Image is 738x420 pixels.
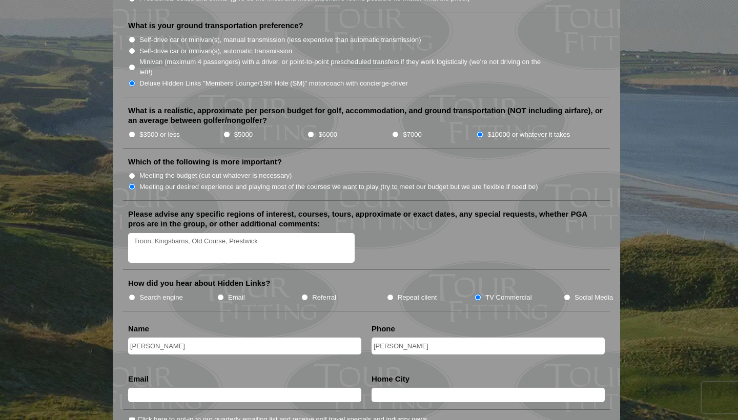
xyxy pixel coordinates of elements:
[398,292,437,303] label: Repeat client
[485,292,531,303] label: TV Commercial
[372,374,409,384] label: Home City
[575,292,613,303] label: Social Media
[228,292,245,303] label: Email
[487,130,570,140] label: $10000 or whatever it takes
[139,46,292,56] label: Self-drive car or minivan(s), automatic transmission
[139,130,180,140] label: $3500 or less
[128,209,605,229] label: Please advise any specific regions of interest, courses, tours, approximate or exact dates, any s...
[128,324,149,334] label: Name
[128,20,303,31] label: What is your ground transportation preference?
[128,106,605,125] label: What is a realistic, approximate per person budget for golf, accommodation, and ground transporta...
[139,171,292,181] label: Meeting the budget (cut out whatever is necessary)
[403,130,421,140] label: $7000
[139,292,183,303] label: Search engine
[128,157,282,167] label: Which of the following is more important?
[139,78,408,89] label: Deluxe Hidden Links "Members Lounge/19th Hole (SM)" motorcoach with concierge-driver
[139,57,551,77] label: Minivan (maximum 4 passengers) with a driver, or point-to-point prescheduled transfers if they wo...
[128,374,149,384] label: Email
[139,35,421,45] label: Self-drive car or minivan(s), manual transmission (less expensive than automatic transmission)
[139,182,538,192] label: Meeting our desired experience and playing most of the courses we want to play (try to meet our b...
[312,292,336,303] label: Referral
[319,130,337,140] label: $6000
[234,130,253,140] label: $5000
[128,278,271,288] label: How did you hear about Hidden Links?
[372,324,395,334] label: Phone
